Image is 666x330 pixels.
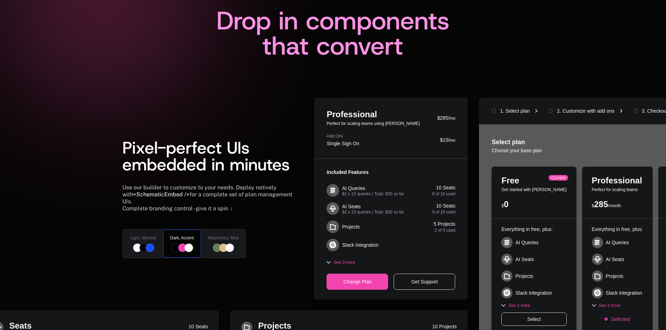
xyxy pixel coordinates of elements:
div: 5 Projects [434,220,455,227]
span: 0 [504,199,508,209]
div: Current [549,175,568,181]
div: Projects [342,223,360,230]
div: Get started with [PERSON_NAME] [501,188,566,192]
span: See 3 more [599,303,621,308]
span: Pixel-perfect UIs embedded in minutes [122,136,290,176]
span: mo [450,116,456,121]
div: Slack Integration [342,241,378,248]
span: <SchematicEmbed /> [133,191,189,198]
div: Projects [606,273,624,280]
div: Projects [515,273,533,280]
div: $2 x 15 queries | Total: $30 so far [342,210,404,214]
div: Use our builder to customize to your needs. Deploy natively with for a complete set of plan manag... [122,184,297,205]
div: AI Seats [515,256,534,263]
div: AI Seats [342,203,360,210]
div: AI Queries [342,185,365,192]
div: Included Features [327,169,455,176]
span: /month [608,203,621,208]
div: Get Support [394,274,455,290]
div: AI Queries [515,239,538,246]
div: Slack Integration [515,289,552,296]
div: 1. Select plan [500,107,530,114]
span: $ [592,203,594,208]
div: $2 x 15 queries | Total: $30 so far [342,192,404,196]
div: $15/ [440,136,456,143]
div: Slack Integration [606,289,642,296]
div: 10 Seats [432,202,455,209]
div: Free [501,176,566,185]
div: 10 Seats [432,184,455,191]
span: Light, Minimal [130,235,156,241]
div: 8 of 10 used [432,191,455,197]
span: See 3 more [508,303,530,308]
span: $ [501,203,504,208]
div: Complete branding control - give it a spin ↓ [122,205,246,212]
div: 8 of 10 used [432,209,455,215]
div: 10 Projects [432,323,457,330]
div: Select [501,313,566,326]
div: Single Sign On [327,141,359,146]
div: Professional [592,176,642,185]
div: Add Ons [327,134,359,138]
span: Selected [611,316,630,323]
div: 2 of 5 used [434,227,455,233]
div: Perfect for scaling teams using [PERSON_NAME] [327,121,420,126]
div: Seats [9,322,185,330]
span: Midcentury, Mod [208,235,239,241]
div: AI Queries [606,239,629,246]
div: Everything in free, plus: [592,226,643,233]
span: Dark, Accent [170,235,194,241]
div: $285/ [437,114,456,121]
div: 2. Customize with add ons [557,107,614,114]
div: Projects [258,322,432,330]
span: mo [450,138,456,143]
div: Everything in free, plus: [501,226,566,233]
div: AI Seats [606,256,624,263]
div: Change Plan [327,274,388,290]
span: 285 [594,199,608,209]
div: Perfect for scaling teams [592,188,642,192]
div: 10 Seats [185,323,208,330]
span: Drop in components that convert [216,4,457,63]
span: See 3 more [334,260,355,265]
div: Professional [327,110,420,119]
